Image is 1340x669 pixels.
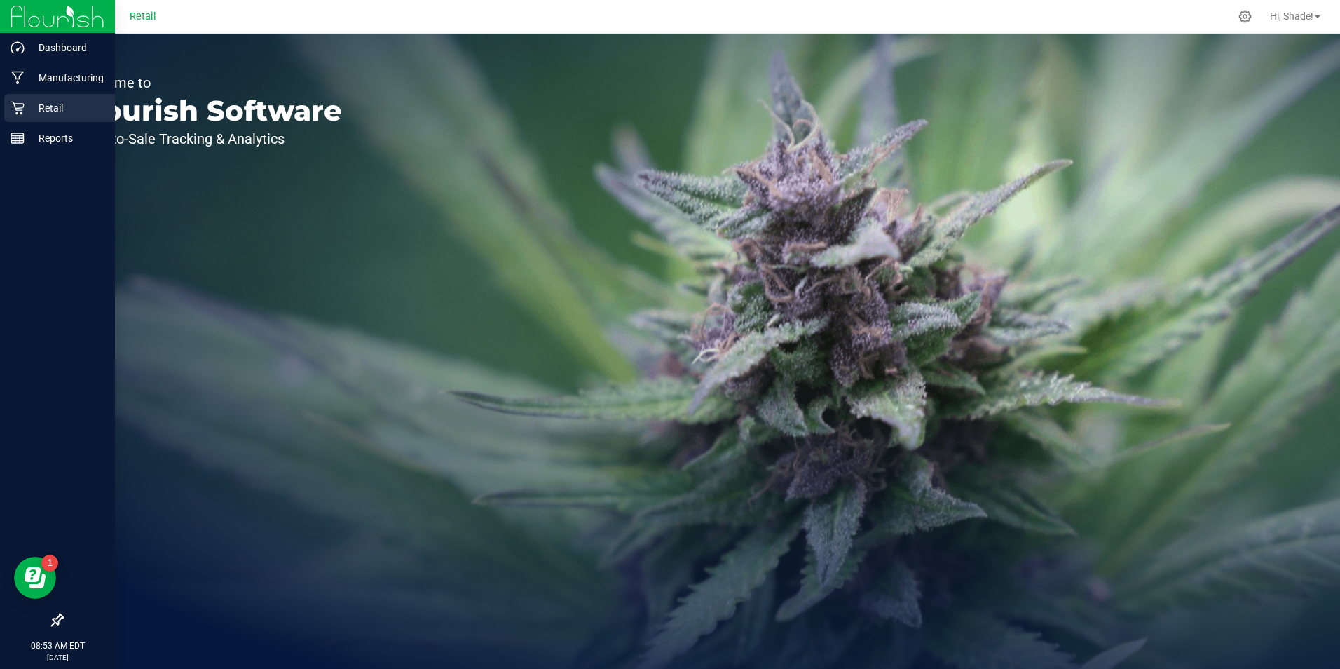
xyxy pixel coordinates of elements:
span: Retail [130,11,156,22]
inline-svg: Retail [11,101,25,115]
p: Reports [25,130,109,147]
iframe: Resource center unread badge [41,555,58,572]
p: 08:53 AM EDT [6,640,109,652]
div: Manage settings [1236,10,1254,23]
p: Seed-to-Sale Tracking & Analytics [76,132,342,146]
span: Hi, Shade! [1270,11,1313,22]
p: Retail [25,100,109,116]
p: Dashboard [25,39,109,56]
p: Flourish Software [76,97,342,125]
p: Welcome to [76,76,342,90]
p: Manufacturing [25,69,109,86]
inline-svg: Dashboard [11,41,25,55]
iframe: Resource center [14,557,56,599]
inline-svg: Reports [11,131,25,145]
p: [DATE] [6,652,109,663]
inline-svg: Manufacturing [11,71,25,85]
